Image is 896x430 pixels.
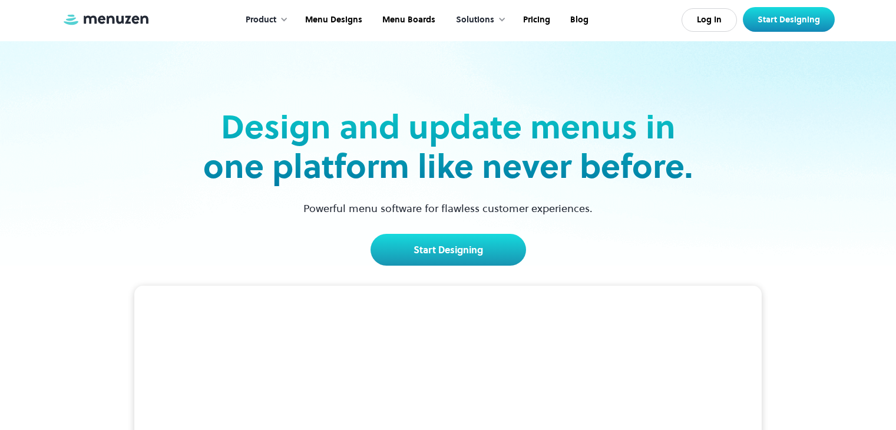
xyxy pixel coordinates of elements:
[200,107,697,186] h2: Design and update menus in one platform like never before.
[559,2,597,38] a: Blog
[234,2,294,38] div: Product
[371,234,526,266] a: Start Designing
[371,2,444,38] a: Menu Boards
[512,2,559,38] a: Pricing
[246,14,276,27] div: Product
[294,2,371,38] a: Menu Designs
[682,8,737,32] a: Log In
[743,7,835,32] a: Start Designing
[289,200,607,216] p: Powerful menu software for flawless customer experiences.
[456,14,494,27] div: Solutions
[444,2,512,38] div: Solutions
